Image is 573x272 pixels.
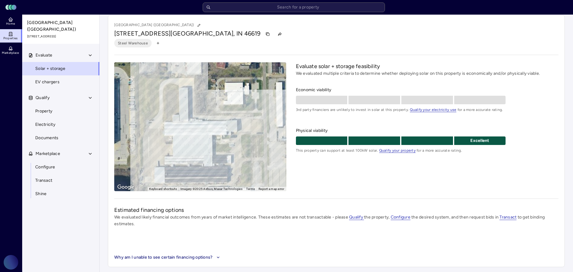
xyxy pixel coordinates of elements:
[35,65,65,72] span: Solar + storage
[27,19,95,33] span: [GEOGRAPHIC_DATA] ([GEOGRAPHIC_DATA])
[114,21,203,29] p: [GEOGRAPHIC_DATA] ([GEOGRAPHIC_DATA])
[35,135,58,141] span: Documents
[379,148,416,153] a: Qualify your property
[22,147,100,160] button: Marketplace
[35,108,52,115] span: Property
[180,187,242,191] span: Imagery ©2025 Airbus, Maxar Technologies
[116,183,136,191] a: Open this area in Google Maps (opens a new window)
[114,206,558,214] h2: Estimated financing options
[36,52,52,59] span: Evaluate
[410,108,456,112] a: Qualify your electricity use
[22,62,100,75] a: Solar + storage
[118,40,148,46] span: Steel Warehouse
[296,70,558,77] p: We evaluated multiple criteria to determine whether deploying solar on this property is economica...
[35,191,46,197] span: Shine
[35,79,60,85] span: EV chargers
[22,105,100,118] a: Property
[170,30,260,37] span: [GEOGRAPHIC_DATA], IN 46619
[22,91,100,105] button: Qualify
[296,147,558,153] span: This property can support at least 100kW solar. for a more accurate rating.
[114,39,152,47] button: Steel Warehouse
[22,160,100,174] a: Configure
[114,214,558,227] p: We evaluated likely financial outcomes from years of market intelligence. These estimates are not...
[114,254,221,261] button: Why am I unable to see certain financing options?
[36,150,60,157] span: Marketplace
[22,187,100,201] a: Shine
[114,30,170,37] span: [STREET_ADDRESS]
[35,177,52,184] span: Transact
[22,75,100,89] a: EV chargers
[22,131,100,145] a: Documents
[454,137,506,144] p: Excellent
[149,187,177,191] button: Keyboard shortcuts
[116,183,136,191] img: Google
[27,34,95,39] span: [STREET_ADDRESS]
[35,164,55,170] span: Configure
[6,22,15,26] span: Home
[22,118,100,131] a: Electricity
[3,36,18,40] span: Properties
[349,215,364,220] a: Qualify
[499,215,516,220] a: Transact
[203,2,385,12] input: Search for a property
[296,107,558,113] span: 3rd party financiers are unlikely to invest in solar at this property. for a more accurate rating.
[296,87,558,93] span: Economic viability
[2,51,19,55] span: Marketplace
[246,187,255,191] a: Terms
[391,215,410,220] a: Configure
[296,62,558,70] h2: Evaluate solar + storage feasibility
[259,187,284,191] a: Report a map error
[36,95,50,101] span: Qualify
[22,174,100,187] a: Transact
[22,49,100,62] button: Evaluate
[35,121,55,128] span: Electricity
[296,127,558,134] span: Physical viability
